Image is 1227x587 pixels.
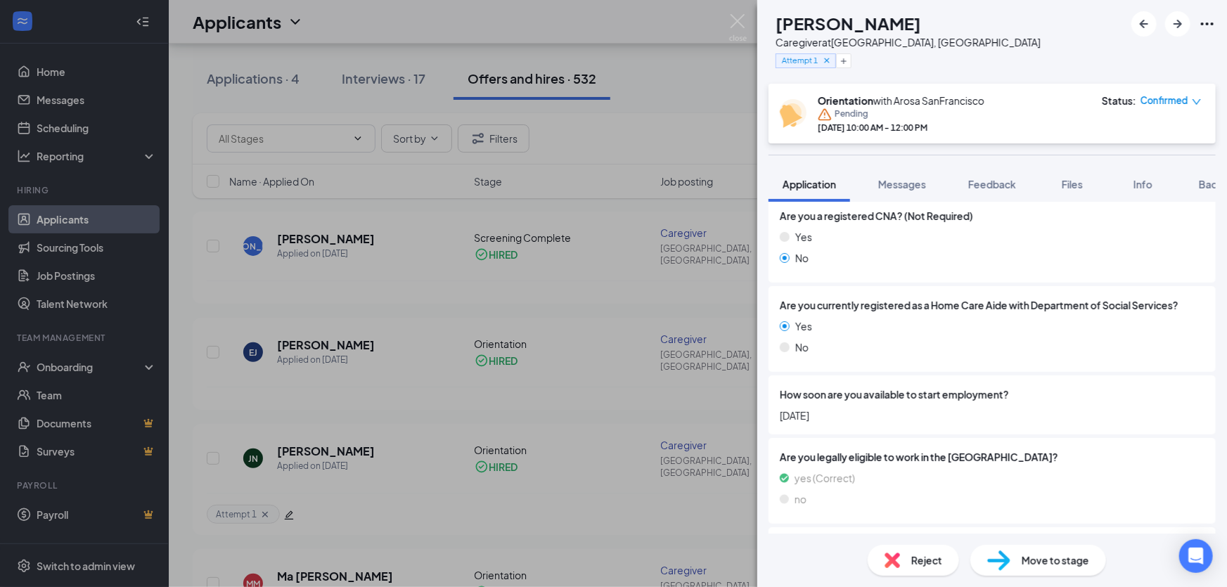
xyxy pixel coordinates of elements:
span: No [795,340,809,355]
b: Orientation [818,94,873,107]
svg: ArrowRight [1169,15,1186,32]
span: Move to stage [1022,553,1089,568]
button: ArrowRight [1165,11,1190,37]
span: Feedback [968,178,1016,191]
span: Are you a registered CNA? (Not Required) [780,208,973,224]
span: yes (Correct) [795,470,855,486]
svg: Cross [822,56,832,65]
span: Confirmed [1141,93,1188,108]
span: Application [783,178,836,191]
span: No [795,250,809,266]
span: Yes [795,318,812,334]
div: Caregiver at [GEOGRAPHIC_DATA], [GEOGRAPHIC_DATA] [776,35,1041,49]
span: Messages [878,178,926,191]
div: [DATE] 10:00 AM - 12:00 PM [818,122,984,134]
span: no [795,491,807,507]
svg: Plus [840,57,848,65]
div: Open Intercom Messenger [1179,539,1213,573]
span: How soon are you available to start employment? [780,387,1009,402]
svg: Ellipses [1199,15,1216,32]
span: Reject [911,553,942,568]
span: Files [1062,178,1083,191]
span: Pending [835,108,868,122]
button: Plus [836,53,852,68]
svg: ArrowLeftNew [1136,15,1152,32]
span: Are you legally eligible to work in the [GEOGRAPHIC_DATA]? [780,449,1204,465]
div: with Arosa SanFrancisco [818,93,984,108]
span: Attempt 1 [782,54,818,66]
button: ArrowLeftNew [1131,11,1157,37]
svg: Warning [818,108,832,122]
span: [DATE] [780,408,1204,423]
span: down [1192,97,1202,107]
span: Info [1133,178,1152,191]
h1: [PERSON_NAME] [776,11,921,35]
span: Are you currently registered as a Home Care Aide with Department of Social Services? [780,297,1178,313]
div: Status : [1102,93,1136,108]
span: Yes [795,229,812,245]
